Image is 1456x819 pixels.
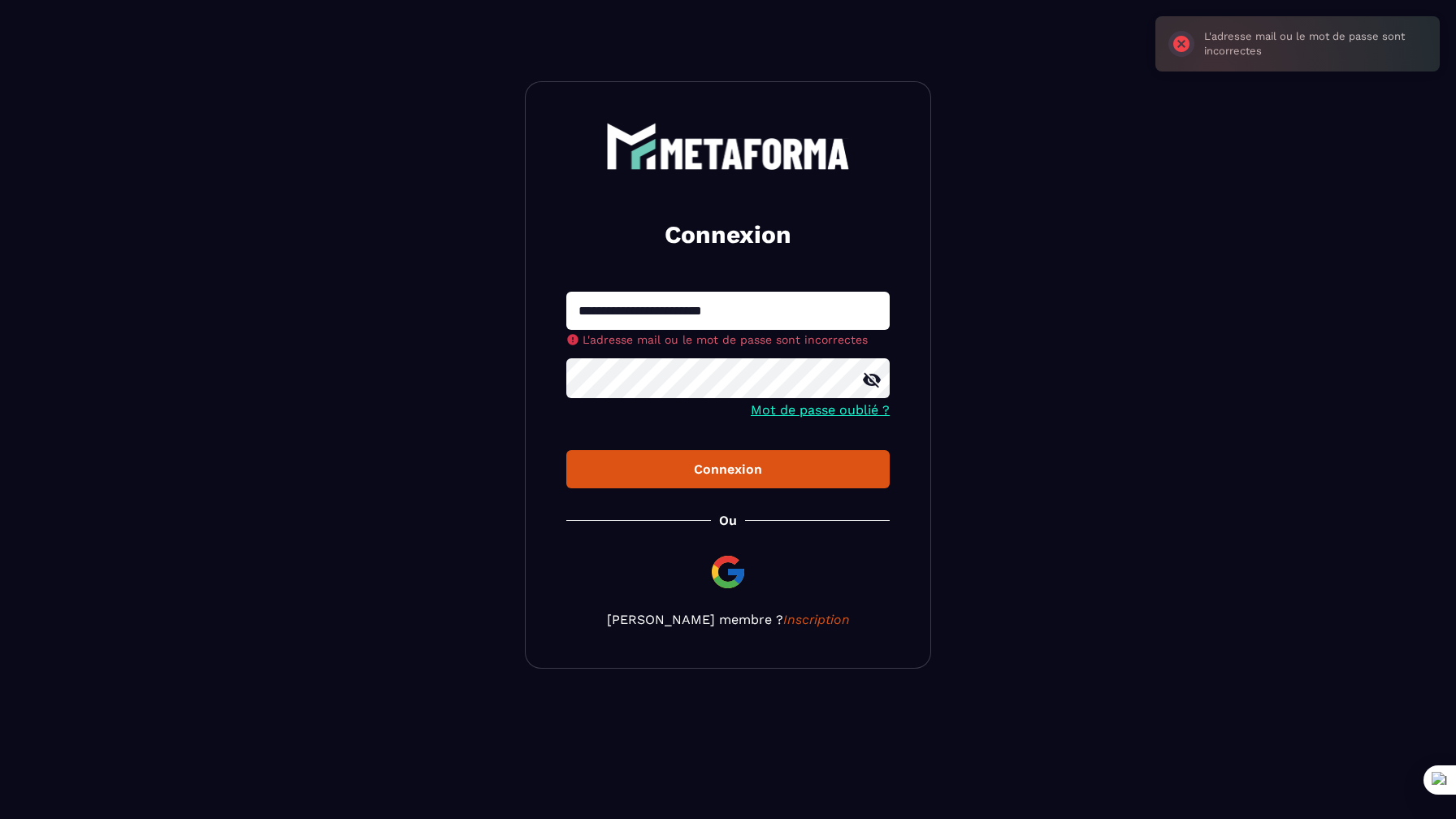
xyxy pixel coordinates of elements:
[586,219,870,251] h2: Connexion
[751,402,890,418] a: Mot de passe oublié ?
[579,461,877,477] div: Connexion
[583,333,868,346] span: L'adresse mail ou le mot de passe sont incorrectes
[783,612,850,627] a: Inscription
[719,513,737,528] p: Ou
[708,552,747,591] img: google
[566,612,890,627] p: [PERSON_NAME] membre ?
[606,123,850,170] img: logo
[566,450,890,488] button: Connexion
[566,123,890,170] a: logo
